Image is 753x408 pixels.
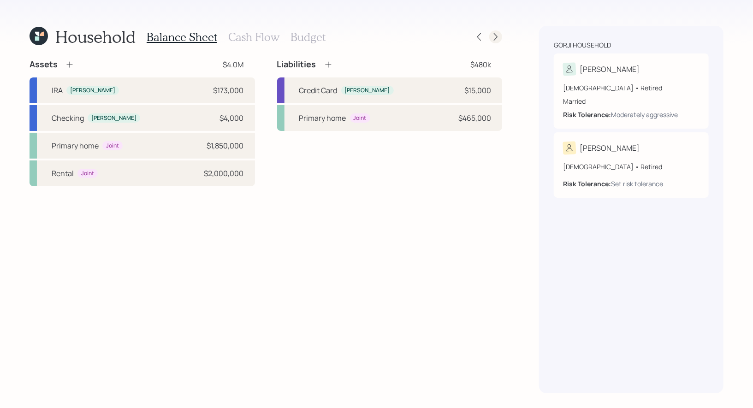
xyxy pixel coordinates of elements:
div: Credit Card [299,85,338,96]
b: Risk Tolerance: [563,110,611,119]
div: Checking [52,112,84,124]
div: [DEMOGRAPHIC_DATA] • Retired [563,162,700,171]
div: Joint [81,170,94,177]
div: Joint [106,142,119,150]
div: Primary home [52,140,99,151]
div: $4.0M [223,59,244,70]
div: Married [563,96,700,106]
div: $480k [470,59,491,70]
div: Rental [52,168,74,179]
div: Gorji household [554,41,611,50]
h3: Cash Flow [228,30,279,44]
div: [PERSON_NAME] [70,87,115,95]
h3: Budget [291,30,326,44]
div: $15,000 [464,85,491,96]
div: [PERSON_NAME] [580,142,640,154]
div: Joint [354,114,367,122]
div: $1,850,000 [207,140,244,151]
div: $465,000 [458,112,491,124]
h1: Household [55,27,136,47]
h4: Assets [30,59,58,70]
b: Risk Tolerance: [563,179,611,188]
div: IRA [52,85,63,96]
div: Moderately aggressive [611,110,678,119]
h3: Balance Sheet [147,30,217,44]
h4: Liabilities [277,59,316,70]
div: Primary home [299,112,346,124]
div: [PERSON_NAME] [580,64,640,75]
div: [PERSON_NAME] [345,87,390,95]
div: [PERSON_NAME] [91,114,136,122]
div: Set risk tolerance [611,179,663,189]
div: $2,000,000 [204,168,244,179]
div: $173,000 [213,85,244,96]
div: [DEMOGRAPHIC_DATA] • Retired [563,83,700,93]
div: $4,000 [220,112,244,124]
